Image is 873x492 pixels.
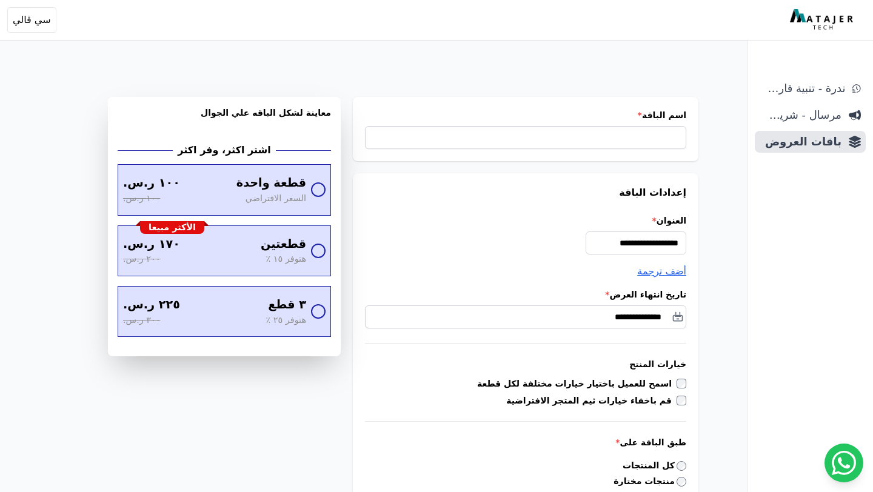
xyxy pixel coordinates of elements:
[123,296,180,314] span: ٢٢٥ ر.س.
[477,377,677,390] label: اسمح للعميل باختيار خيارات مختلفة لكل قطعة
[123,253,160,266] span: ٢٠٠ ر.س.
[365,288,686,301] label: تاريخ انتهاء العرض
[365,436,686,448] label: طبق الباقة على
[506,394,677,407] label: قم باخفاء خيارات ثيم المتجر الافتراضية
[140,221,204,234] div: الأكثر مبيعا
[266,253,306,266] span: هتوفر ١٥ ٪
[123,314,160,327] span: ٣٠٠ ر.س.
[637,265,686,277] span: أضف ترجمة
[261,236,306,253] span: قطعتين
[365,214,686,227] label: العنوان
[123,175,180,192] span: ١٠٠ ر.س.
[7,7,56,33] button: سي ڤالي
[790,9,856,31] img: MatajerTech Logo
[760,107,841,124] span: مرسال - شريط دعاية
[123,236,180,253] span: ١٧٠ ر.س.
[365,358,686,370] h3: خيارات المنتج
[677,477,686,487] input: منتجات مختارة
[760,80,845,97] span: ندرة - تنبية قارب علي النفاذ
[637,264,686,279] button: أضف ترجمة
[365,109,686,121] label: اسم الباقة
[614,475,686,488] label: منتجات مختارة
[623,459,686,472] label: كل المنتجات
[266,314,306,327] span: هتوفر ٢٥ ٪
[123,192,160,205] span: ١٠٠ ر.س.
[365,185,686,200] h3: إعدادات الباقة
[118,107,331,133] h3: معاينة لشكل الباقه علي الجوال
[246,192,306,205] span: السعر الافتراضي
[760,133,841,150] span: باقات العروض
[677,461,686,471] input: كل المنتجات
[268,296,306,314] span: ٣ قطع
[13,13,51,27] span: سي ڤالي
[236,175,306,192] span: قطعة واحدة
[178,143,270,158] h2: اشتر اكثر، وفر اكثر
